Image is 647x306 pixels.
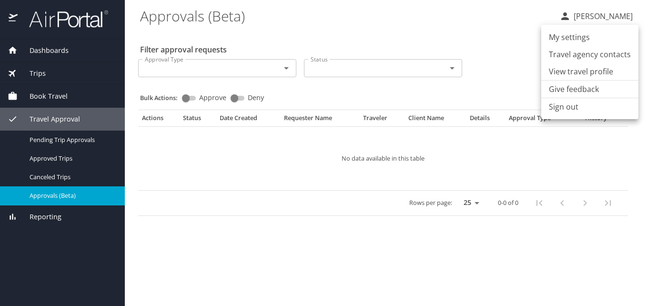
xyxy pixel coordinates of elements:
[541,63,638,80] a: View travel profile
[541,98,638,115] li: Sign out
[541,29,638,46] a: My settings
[541,46,638,63] a: Travel agency contacts
[549,83,599,95] a: Give feedback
